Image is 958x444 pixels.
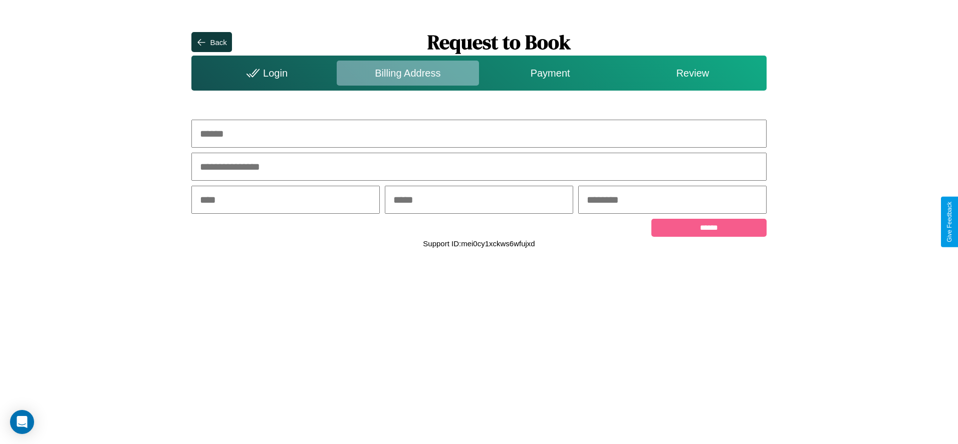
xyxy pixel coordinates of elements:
div: Back [210,38,226,47]
div: Billing Address [337,61,479,86]
p: Support ID: mei0cy1xckws6wfujxd [423,237,535,250]
h1: Request to Book [232,29,767,56]
div: Payment [479,61,621,86]
div: Open Intercom Messenger [10,410,34,434]
div: Review [621,61,764,86]
div: Give Feedback [946,202,953,242]
button: Back [191,32,231,52]
div: Login [194,61,336,86]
